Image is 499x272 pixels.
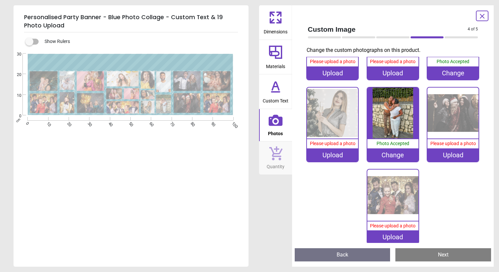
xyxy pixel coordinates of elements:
[259,5,292,40] button: Dimensions
[45,121,50,125] span: 10
[259,141,292,175] button: Quantity
[66,121,70,125] span: 20
[430,141,476,146] span: Please upload a photo
[427,148,479,162] div: Upload
[307,66,358,80] div: Upload
[9,113,21,119] span: 0
[395,248,491,261] button: Next
[230,121,235,125] span: 100
[9,93,21,98] span: 10
[127,121,132,125] span: 50
[367,148,418,162] div: Change
[259,109,292,141] button: Photos
[107,121,111,125] span: 40
[210,121,214,125] span: 90
[295,248,390,261] button: Back
[259,40,292,74] button: Materials
[427,66,479,80] div: Change
[264,25,287,35] span: Dimensions
[263,95,288,104] span: Custom Text
[189,121,193,125] span: 80
[267,160,284,170] span: Quantity
[148,121,152,125] span: 60
[468,26,478,32] span: 4 of 5
[266,60,285,70] span: Materials
[437,59,469,64] span: Photo Accepted
[307,148,358,162] div: Upload
[24,11,238,32] h5: Personalised Party Banner - Blue Photo Collage - Custom Text & 19 Photo Upload
[25,121,29,125] span: 0
[29,38,249,46] div: Show Rulers
[308,24,468,34] span: Custom Image
[377,141,409,146] span: Photo Accepted
[310,59,355,64] span: Please upload a photo
[9,52,21,57] span: 30
[268,127,283,137] span: Photos
[169,121,173,125] span: 70
[367,66,418,80] div: Upload
[370,223,416,228] span: Please upload a photo
[9,72,21,78] span: 20
[307,47,483,54] p: Change the custom photographs on this product.
[370,59,416,64] span: Please upload a photo
[15,117,21,123] span: cm
[86,121,90,125] span: 30
[310,141,355,146] span: Please upload a photo
[367,230,418,244] div: Upload
[259,74,292,109] button: Custom Text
